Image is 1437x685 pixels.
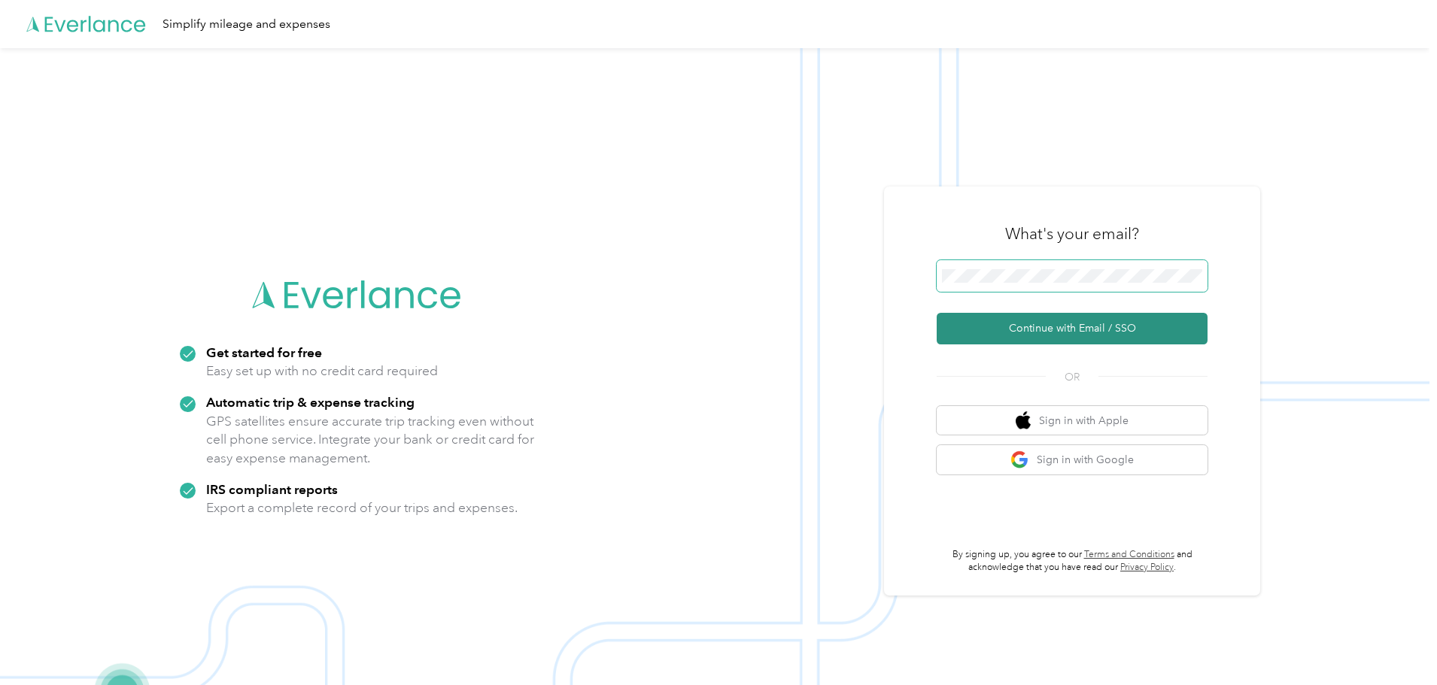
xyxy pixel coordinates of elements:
[1005,223,1139,244] h3: What's your email?
[206,394,415,410] strong: Automatic trip & expense tracking
[1010,450,1029,469] img: google logo
[1016,411,1031,430] img: apple logo
[1120,562,1174,573] a: Privacy Policy
[937,406,1208,435] button: apple logoSign in with Apple
[937,548,1208,574] p: By signing up, you agree to our and acknowledge that you have read our .
[937,313,1208,344] button: Continue with Email / SSO
[163,15,330,34] div: Simplify mileage and expenses
[206,412,535,468] p: GPS satellites ensure accurate trip tracking even without cell phone service. Integrate your bank...
[206,344,322,360] strong: Get started for free
[206,481,338,497] strong: IRS compliant reports
[206,362,438,380] p: Easy set up with no credit card required
[1084,549,1174,560] a: Terms and Conditions
[937,445,1208,474] button: google logoSign in with Google
[206,499,518,517] p: Export a complete record of your trips and expenses.
[1046,369,1098,385] span: OR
